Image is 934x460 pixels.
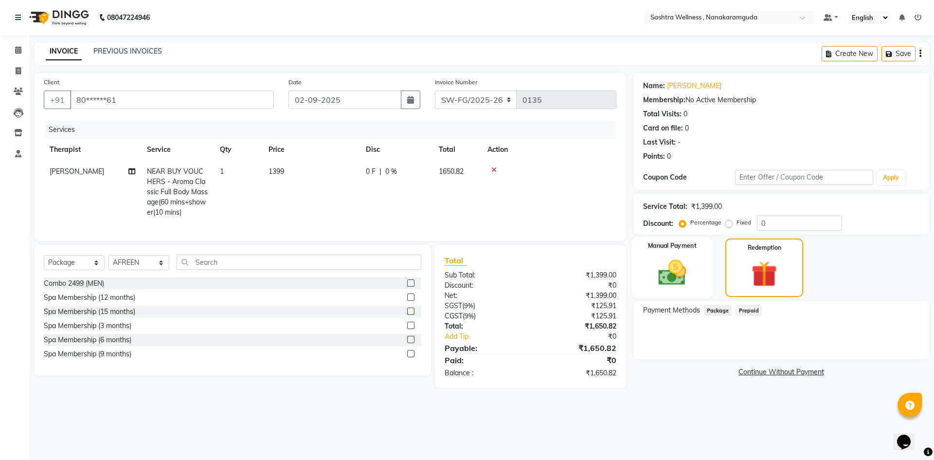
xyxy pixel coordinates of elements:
[44,78,59,87] label: Client
[464,302,473,310] span: 9%
[643,137,676,147] div: Last Visit:
[530,321,623,331] div: ₹1,650.82
[44,91,71,109] button: +91
[530,311,623,321] div: ₹125.91
[643,81,665,91] div: Name:
[530,342,623,354] div: ₹1,650.82
[437,270,530,280] div: Sub Total:
[735,170,873,185] input: Enter Offer / Coupon Code
[220,167,224,176] span: 1
[635,367,927,377] a: Continue Without Payment
[44,321,131,331] div: Spa Membership (3 months)
[50,167,104,176] span: [PERSON_NAME]
[437,291,530,301] div: Net:
[437,301,530,311] div: ( )
[678,137,681,147] div: -
[822,46,878,61] button: Create New
[643,95,685,105] div: Membership:
[147,167,208,217] span: NEAR BUY VOUCHERS - Aroma Classic Full Body Massage(60 mins+shower(10 mins)
[214,139,263,161] th: Qty
[704,305,732,316] span: Package
[44,335,131,345] div: Spa Membership (6 months)
[667,151,671,162] div: 0
[743,258,786,290] img: _gift.svg
[649,257,695,289] img: _cash.svg
[667,81,721,91] a: [PERSON_NAME]
[643,95,919,105] div: No Active Membership
[736,305,762,316] span: Prepaid
[691,202,722,212] div: ₹1,399.00
[685,123,689,133] div: 0
[437,354,530,366] div: Paid:
[643,305,700,315] span: Payment Methods
[44,293,135,303] div: Spa Membership (12 months)
[445,301,462,310] span: SGST
[736,218,751,227] label: Fixed
[877,170,905,185] button: Apply
[530,301,623,311] div: ₹125.91
[445,312,463,320] span: CGST
[546,331,623,342] div: ₹0
[435,78,477,87] label: Invoice Number
[177,255,421,270] input: Search
[530,270,623,280] div: ₹1,399.00
[44,307,135,317] div: Spa Membership (15 months)
[648,241,697,251] label: Manual Payment
[465,312,474,320] span: 9%
[482,139,616,161] th: Action
[748,243,781,252] label: Redemption
[141,139,214,161] th: Service
[433,139,482,161] th: Total
[530,368,623,378] div: ₹1,650.82
[269,167,284,176] span: 1399
[70,91,274,109] input: Search by Name/Mobile/Email/Code
[893,421,924,450] iframe: chat widget
[643,151,665,162] div: Points:
[643,123,683,133] div: Card on file:
[439,167,464,176] span: 1650.82
[643,202,687,212] div: Service Total:
[360,139,433,161] th: Disc
[437,342,530,354] div: Payable:
[93,47,162,55] a: PREVIOUS INVOICES
[690,218,721,227] label: Percentage
[881,46,916,61] button: Save
[107,4,150,31] b: 08047224946
[437,368,530,378] div: Balance :
[445,256,467,266] span: Total
[437,311,530,321] div: ( )
[643,109,682,119] div: Total Visits:
[437,331,546,342] a: Add Tip
[45,121,624,139] div: Services
[379,166,381,177] span: |
[44,139,141,161] th: Therapist
[530,280,623,291] div: ₹0
[643,219,673,229] div: Discount:
[643,172,735,183] div: Coupon Code
[437,280,530,291] div: Discount:
[530,291,623,301] div: ₹1,399.00
[44,278,104,289] div: Combo 2499 (MEN)
[288,78,302,87] label: Date
[366,166,376,177] span: 0 F
[683,109,687,119] div: 0
[263,139,360,161] th: Price
[385,166,397,177] span: 0 %
[46,43,82,60] a: INVOICE
[44,349,131,359] div: Spa Membership (9 months)
[530,354,623,366] div: ₹0
[25,4,91,31] img: logo
[437,321,530,331] div: Total:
